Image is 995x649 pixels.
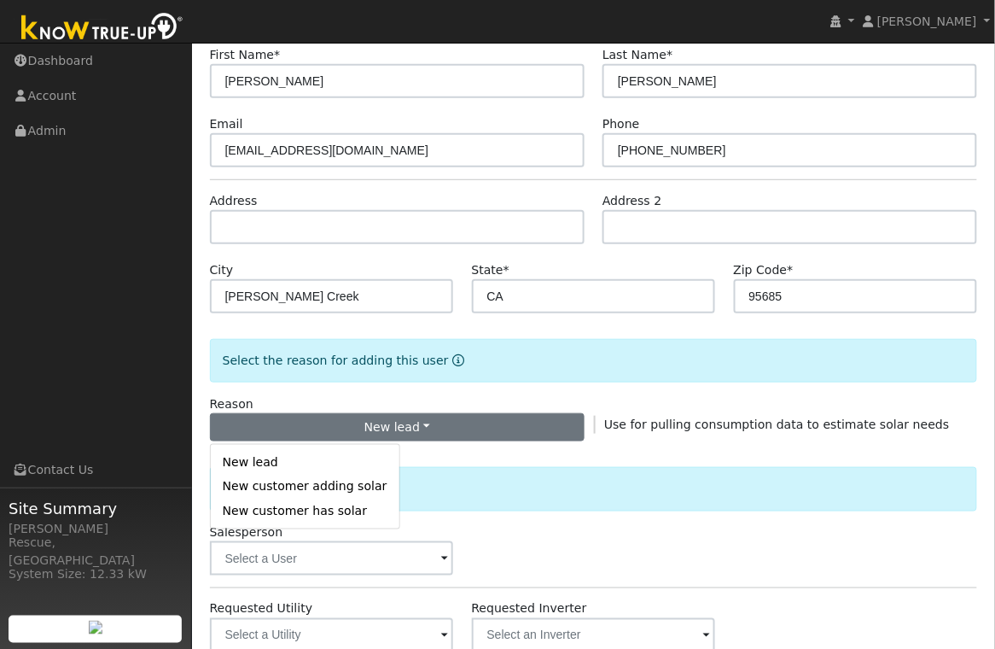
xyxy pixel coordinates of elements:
span: Use for pulling consumption data to estimate solar needs [604,418,950,431]
a: New lead [211,451,399,475]
span: Required [788,263,794,277]
span: Required [274,48,280,61]
div: Rescue, [GEOGRAPHIC_DATA] [9,534,183,570]
label: Reason [210,395,253,413]
input: Select a User [210,541,454,576]
div: System Size: 12.33 kW [9,565,183,583]
label: Address [210,192,258,210]
label: First Name [210,46,281,64]
label: State [472,261,509,279]
label: City [210,261,234,279]
span: [PERSON_NAME] [877,15,977,28]
label: Phone [602,115,640,133]
label: Zip Code [734,261,794,279]
span: Required [666,48,672,61]
label: Requested Utility [210,600,313,618]
label: Address 2 [602,192,662,210]
a: New customer adding solar [211,475,399,499]
label: Salesperson [210,523,283,541]
button: New lead [210,413,585,442]
label: Requested Inverter [472,600,587,618]
span: Required [503,263,509,277]
label: Last Name [602,46,672,64]
img: retrieve [89,621,102,634]
img: Know True-Up [13,9,192,48]
a: Reason for new user [449,354,465,367]
div: Settings [210,467,978,511]
span: Site Summary [9,497,183,520]
div: [PERSON_NAME] [9,520,183,538]
div: Select the reason for adding this user [210,339,978,383]
a: New customer has solar [211,499,399,523]
label: Email [210,115,243,133]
